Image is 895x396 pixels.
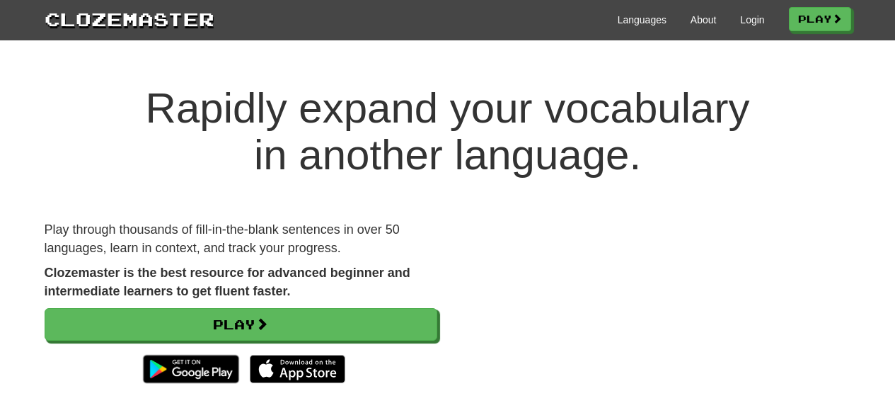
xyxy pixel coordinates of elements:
p: Play through thousands of fill-in-the-blank sentences in over 50 languages, learn in context, and... [45,221,437,257]
img: Download_on_the_App_Store_Badge_US-UK_135x40-25178aeef6eb6b83b96f5f2d004eda3bffbb37122de64afbaef7... [250,355,345,383]
strong: Clozemaster is the best resource for advanced beginner and intermediate learners to get fluent fa... [45,266,410,298]
a: Login [740,13,764,27]
a: Play [45,308,437,341]
a: Clozemaster [45,6,214,32]
img: Get it on Google Play [136,348,246,390]
a: About [691,13,717,27]
a: Languages [618,13,666,27]
a: Play [789,7,851,31]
